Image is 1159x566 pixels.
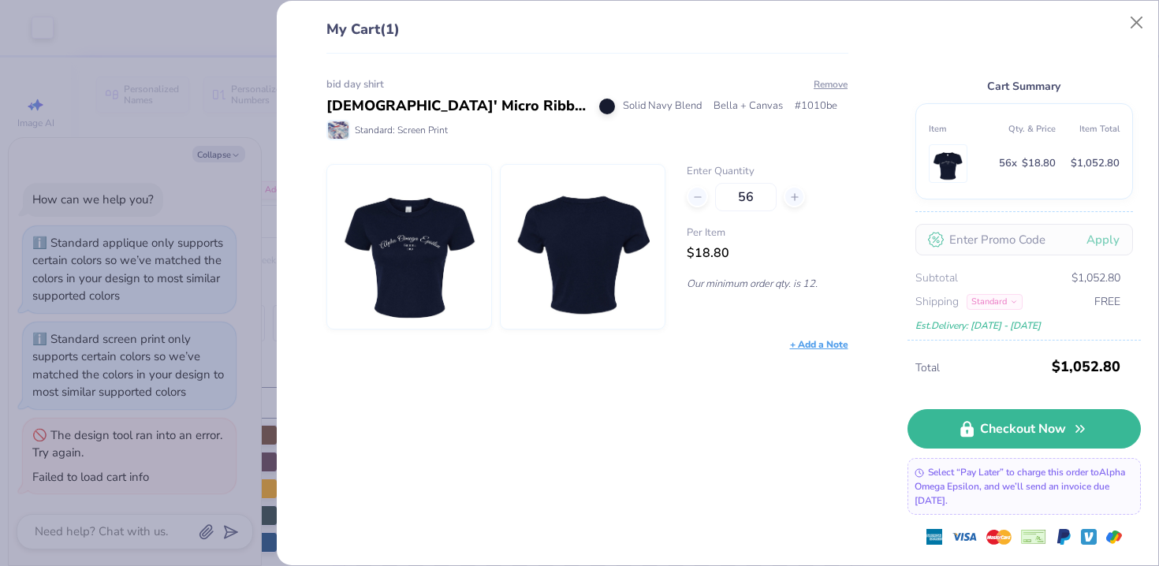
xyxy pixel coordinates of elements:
[933,145,963,182] img: Bella + Canvas 1010be
[907,409,1141,449] a: Checkout Now
[915,270,958,287] span: Subtotal
[915,77,1133,95] div: Cart Summary
[1122,8,1152,38] button: Close
[1071,155,1120,173] span: $1,052.80
[687,244,729,262] span: $18.80
[1021,529,1046,545] img: cheque
[790,337,848,352] div: + Add a Note
[1094,293,1120,311] span: FREE
[515,165,650,329] img: Bella + Canvas 1010be
[687,164,848,180] label: Enter Quantity
[1071,270,1120,287] span: $1,052.80
[355,123,448,137] span: Standard: Screen Print
[623,99,702,114] span: Solid Navy Blend
[999,155,1017,173] span: 56 x
[326,95,587,117] div: [DEMOGRAPHIC_DATA]' Micro Ribbed Baby Tee
[341,165,477,329] img: Bella + Canvas 1010be
[326,19,848,54] div: My Cart (1)
[952,524,977,549] img: visa
[992,117,1056,141] th: Qty. & Price
[1106,529,1122,545] img: GPay
[967,294,1023,310] div: Standard
[326,77,848,93] div: bid day shirt
[1052,352,1120,381] span: $1,052.80
[687,277,848,291] p: Our minimum order qty. is 12.
[714,99,783,114] span: Bella + Canvas
[795,99,837,114] span: # 1010be
[926,529,942,545] img: express
[715,183,777,211] input: – –
[986,524,1012,549] img: master-card
[915,293,959,311] span: Shipping
[915,317,1120,334] div: Est. Delivery: [DATE] - [DATE]
[1056,117,1120,141] th: Item Total
[687,225,848,241] span: Per Item
[1056,529,1071,545] img: Paypal
[328,121,348,139] img: Standard: Screen Print
[1022,155,1056,173] span: $18.80
[929,117,993,141] th: Item
[915,224,1133,255] input: Enter Promo Code
[813,77,848,91] button: Remove
[915,359,1047,377] span: Total
[1081,529,1097,545] img: Venmo
[907,458,1141,515] div: Select “Pay Later” to charge this order to Alpha Omega Epsilon , and we’ll send an invoice due [D...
